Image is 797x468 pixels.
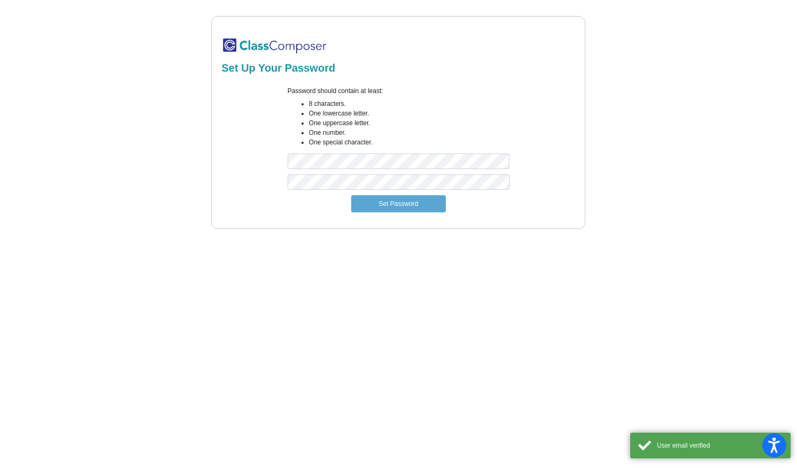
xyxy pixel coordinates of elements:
[351,195,445,212] button: Set Password
[309,137,509,147] li: One special character.
[221,62,575,74] h2: Set Up Your Password
[288,86,383,96] label: Password should contain at least:
[309,118,509,128] li: One uppercase letter.
[309,99,509,109] li: 8 characters.
[309,128,509,137] li: One number.
[309,109,509,118] li: One lowercase letter.
[657,441,783,450] div: User email verified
